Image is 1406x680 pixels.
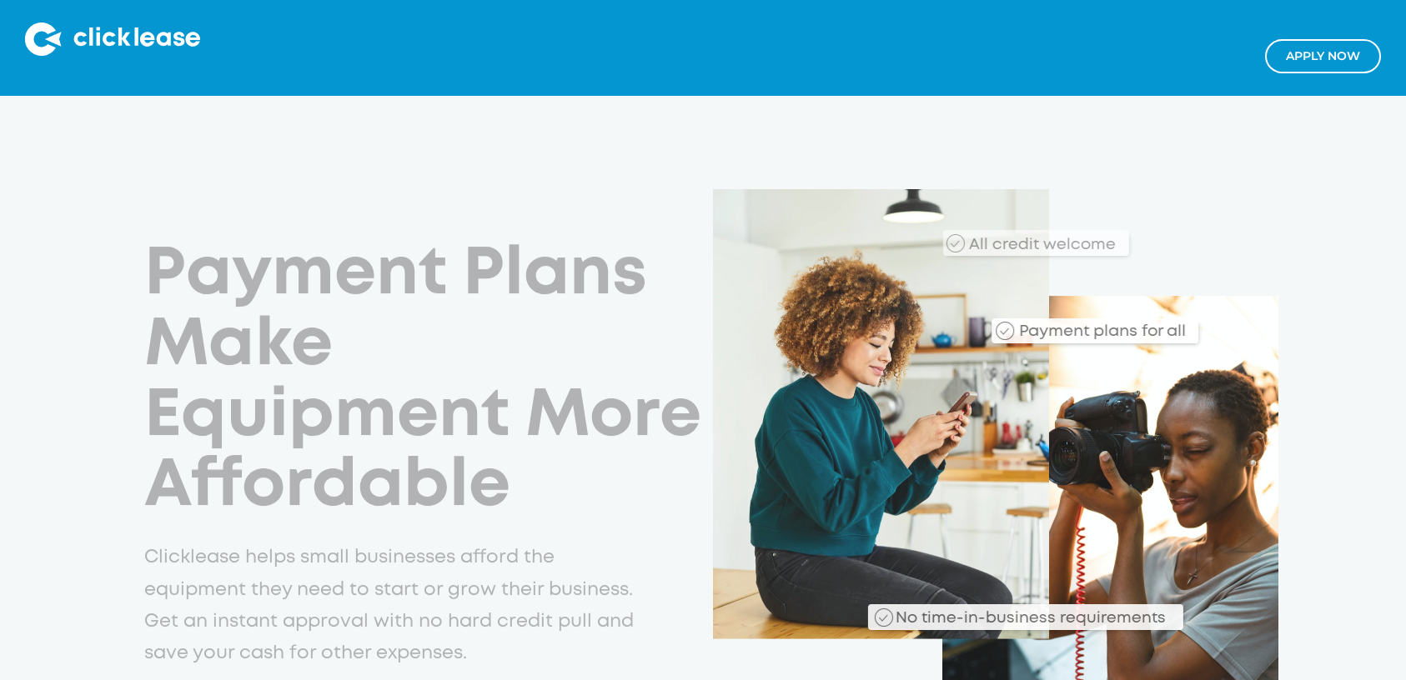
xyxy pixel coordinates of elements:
[144,240,713,522] h1: Payment Plans Make Equipment More Affordable
[996,322,1014,340] img: Checkmark_callout
[903,222,1129,256] div: All credit welcome
[799,590,1183,630] div: No time-in-business requirements
[144,542,639,670] p: Clicklease helps small businesses afford the equipment they need to start or grow their business....
[874,608,892,627] img: Checkmark_callout
[1012,310,1186,342] div: Payment plans for all
[947,233,966,252] img: Checkmark_callout
[25,22,200,56] img: Clicklease logo
[1265,39,1381,73] a: Apply NOw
